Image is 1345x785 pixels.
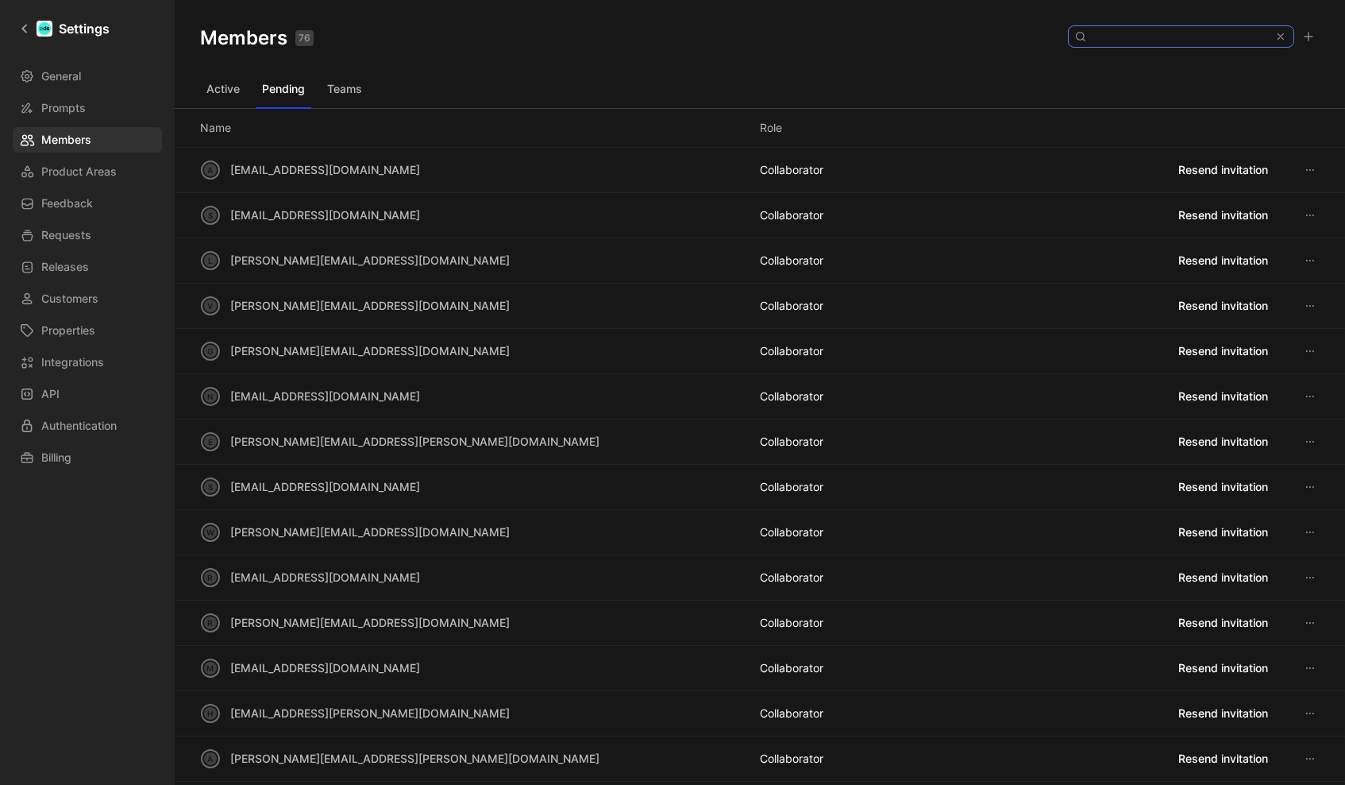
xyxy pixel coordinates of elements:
span: [PERSON_NAME][EMAIL_ADDRESS][DOMAIN_NAME] [230,344,510,358]
span: General [41,67,81,86]
div: s [202,479,218,495]
a: Product Areas [13,159,162,184]
div: Role [760,118,782,137]
span: [PERSON_NAME][EMAIL_ADDRESS][DOMAIN_NAME] [230,525,510,539]
button: Resend invitation [1171,701,1275,726]
span: Billing [41,448,71,467]
a: Customers [13,286,162,311]
div: a [202,162,218,178]
div: COLLABORATOR [760,613,823,632]
button: Resend invitation [1171,338,1275,364]
span: [PERSON_NAME][EMAIL_ADDRESS][PERSON_NAME][DOMAIN_NAME] [230,435,599,448]
button: Resend invitation [1171,565,1275,590]
a: Integrations [13,350,162,375]
button: Resend invitation [1171,384,1275,409]
div: COLLABORATOR [760,659,823,678]
div: COLLABORATOR [760,432,823,451]
span: Feedback [41,194,93,213]
span: [EMAIL_ADDRESS][DOMAIN_NAME] [230,570,420,584]
a: Settings [13,13,116,44]
span: [PERSON_NAME][EMAIL_ADDRESS][PERSON_NAME][DOMAIN_NAME] [230,752,599,765]
button: Resend invitation [1171,248,1275,273]
div: g [202,343,218,359]
span: [EMAIL_ADDRESS][PERSON_NAME][DOMAIN_NAME] [230,706,510,720]
span: [EMAIL_ADDRESS][DOMAIN_NAME] [230,208,420,222]
a: Properties [13,318,162,343]
button: Resend invitation [1171,520,1275,545]
span: Product Areas [41,162,117,181]
button: Resend invitation [1171,474,1275,500]
div: m [202,660,218,676]
a: General [13,64,162,89]
a: Releases [13,254,162,280]
button: Resend invitation [1171,157,1275,183]
span: [EMAIL_ADDRESS][DOMAIN_NAME] [230,389,420,403]
button: Resend invitation [1171,610,1275,636]
div: w [202,524,218,540]
span: Members [41,130,91,149]
div: COLLABORATOR [760,749,823,768]
div: COLLABORATOR [760,251,823,270]
div: s [202,207,218,223]
button: Pending [256,76,311,102]
div: 76 [295,30,314,46]
button: Resend invitation [1171,655,1275,681]
button: Resend invitation [1171,293,1275,319]
a: Feedback [13,191,162,216]
div: Name [200,118,231,137]
a: Authentication [13,413,162,439]
span: [EMAIL_ADDRESS][DOMAIN_NAME] [230,661,420,675]
a: Requests [13,222,162,248]
div: l [202,253,218,269]
div: h [202,706,218,721]
span: [PERSON_NAME][EMAIL_ADDRESS][DOMAIN_NAME] [230,616,510,629]
div: COLLABORATOR [760,478,823,497]
a: Prompts [13,95,162,121]
span: Properties [41,321,95,340]
span: [EMAIL_ADDRESS][DOMAIN_NAME] [230,480,420,493]
span: Releases [41,257,89,276]
div: COLLABORATOR [760,568,823,587]
h1: Settings [59,19,110,38]
a: Members [13,127,162,153]
button: Resend invitation [1171,746,1275,771]
button: Active [200,76,246,102]
h1: Members [200,25,314,51]
div: COLLABORATOR [760,206,823,225]
div: e [202,434,218,450]
span: API [41,385,60,404]
div: COLLABORATOR [760,342,823,361]
div: n [202,389,218,404]
button: Resend invitation [1171,203,1275,228]
div: r [202,570,218,586]
span: Requests [41,226,91,245]
button: Teams [321,76,368,102]
div: COLLABORATOR [760,160,823,180]
div: a [202,751,218,767]
div: COLLABORATOR [760,296,823,315]
span: Integrations [41,353,104,372]
div: COLLABORATOR [760,387,823,406]
span: [PERSON_NAME][EMAIL_ADDRESS][DOMAIN_NAME] [230,299,510,312]
span: [PERSON_NAME][EMAIL_ADDRESS][DOMAIN_NAME] [230,253,510,267]
span: Prompts [41,99,86,118]
span: [EMAIL_ADDRESS][DOMAIN_NAME] [230,163,420,176]
a: Billing [13,445,162,470]
span: Authentication [41,416,117,435]
a: API [13,381,162,407]
div: r [202,615,218,631]
div: COLLABORATOR [760,704,823,723]
span: Customers [41,289,98,308]
button: Resend invitation [1171,429,1275,454]
div: v [202,298,218,314]
div: COLLABORATOR [760,523,823,542]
